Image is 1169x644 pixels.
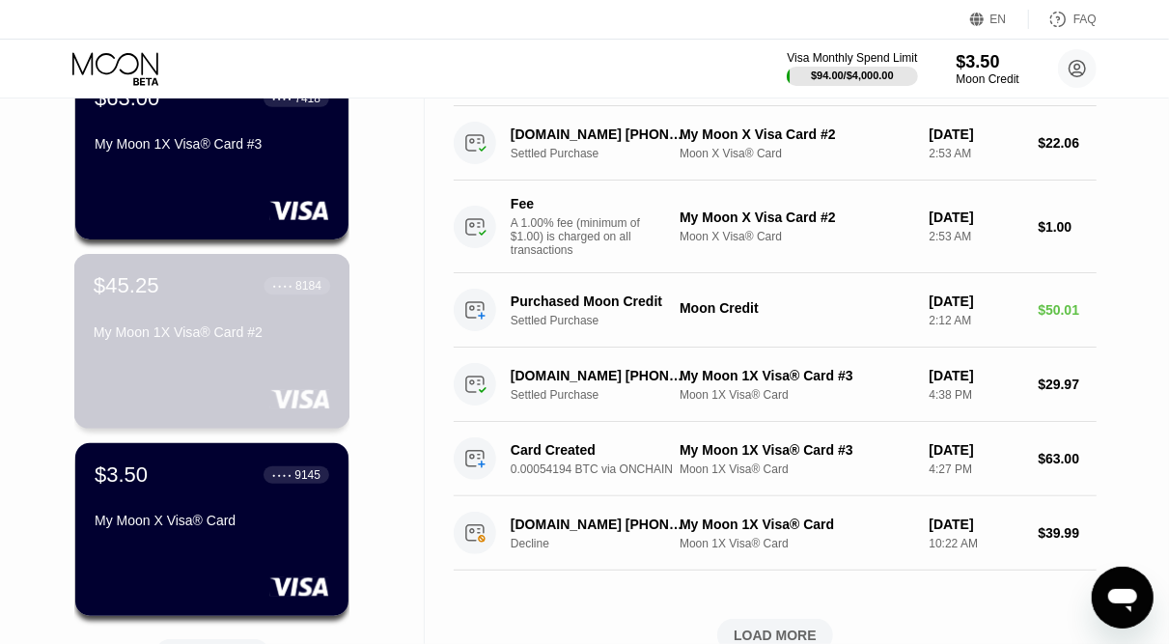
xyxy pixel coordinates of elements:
div: Settled Purchase [511,314,700,327]
div: My Moon X Visa Card #2 [680,126,913,142]
div: 2:53 AM [929,230,1022,243]
div: FeeA 1.00% fee (minimum of $1.00) is charged on all transactionsMy Moon X Visa Card #2Moon X Visa... [454,181,1097,273]
div: Purchased Moon CreditSettled PurchaseMoon Credit[DATE]2:12 AM$50.01 [454,273,1097,348]
div: Fee [511,196,646,211]
div: [DATE] [929,368,1022,383]
div: [DOMAIN_NAME] [PHONE_NUMBER] USSettled PurchaseMy Moon 1X Visa® Card #3Moon 1X Visa® Card[DATE]4:... [454,348,1097,422]
div: A 1.00% fee (minimum of $1.00) is charged on all transactions [511,216,655,257]
div: 8184 [295,279,321,293]
div: My Moon 1X Visa® Card #3 [680,368,913,383]
div: [DOMAIN_NAME] [PHONE_NUMBER] [PHONE_NUMBER] USDeclineMy Moon 1X Visa® CardMoon 1X Visa® Card[DATE... [454,496,1097,571]
div: [DOMAIN_NAME] [PHONE_NUMBER] [PHONE_NUMBER] US [511,517,687,532]
div: Moon Credit [680,300,913,316]
div: $1.00 [1038,219,1097,235]
div: 4:27 PM [929,462,1022,476]
div: Moon 1X Visa® Card [680,537,913,550]
div: [DOMAIN_NAME] [PHONE_NUMBER] USSettled PurchaseMy Moon X Visa Card #2Moon X Visa® Card[DATE]2:53 ... [454,106,1097,181]
div: FAQ [1073,13,1097,26]
div: $3.50 [957,52,1019,72]
div: 4:38 PM [929,388,1022,402]
div: [DOMAIN_NAME] [PHONE_NUMBER] US [511,368,687,383]
div: My Moon 1X Visa® Card [680,517,913,532]
div: ● ● ● ● [272,96,292,101]
div: [DATE] [929,126,1022,142]
div: 9145 [294,468,320,482]
div: $63.00 [95,86,159,111]
div: Decline [511,537,700,550]
div: $63.00● ● ● ●7418My Moon 1X Visa® Card #3 [75,67,348,239]
div: Settled Purchase [511,388,700,402]
div: My Moon X Visa Card #2 [680,210,913,225]
div: $63.00 [1038,451,1097,466]
div: EN [970,10,1029,29]
div: FAQ [1029,10,1097,29]
div: 0.00054194 BTC via ONCHAIN [511,462,700,476]
div: $45.25● ● ● ●8184My Moon 1X Visa® Card #2 [75,255,348,428]
div: Moon 1X Visa® Card [680,462,913,476]
div: Visa Monthly Spend Limit [787,51,917,65]
div: $39.99 [1038,525,1097,541]
div: Moon 1X Visa® Card [680,388,913,402]
div: Moon Credit [957,72,1019,86]
div: [DOMAIN_NAME] [PHONE_NUMBER] US [511,126,687,142]
div: Visa Monthly Spend Limit$94.00/$4,000.00 [787,51,917,86]
div: [DATE] [929,210,1022,225]
div: Moon X Visa® Card [680,147,913,160]
div: $3.50 [95,462,148,488]
div: My Moon 1X Visa® Card #2 [94,324,330,340]
div: [DATE] [929,517,1022,532]
div: [DATE] [929,294,1022,309]
div: Settled Purchase [511,147,700,160]
div: Purchased Moon Credit [511,294,687,309]
div: 2:53 AM [929,147,1022,160]
div: 2:12 AM [929,314,1022,327]
div: $29.97 [1038,377,1097,392]
div: ● ● ● ● [273,283,292,289]
iframe: Button to launch messaging window [1092,567,1154,629]
div: $45.25 [94,273,159,298]
div: Card Created0.00054194 BTC via ONCHAINMy Moon 1X Visa® Card #3Moon 1X Visa® Card[DATE]4:27 PM$63.00 [454,422,1097,496]
div: ● ● ● ● [272,472,292,478]
div: My Moon 1X Visa® Card #3 [95,136,329,152]
div: $3.50● ● ● ●9145My Moon X Visa® Card [75,443,348,616]
div: 7418 [294,92,320,105]
div: [DATE] [929,442,1022,458]
div: LOAD MORE [734,627,817,644]
div: $50.01 [1038,302,1097,318]
div: Moon X Visa® Card [680,230,913,243]
div: EN [990,13,1007,26]
div: $3.50Moon Credit [957,52,1019,86]
div: 10:22 AM [929,537,1022,550]
div: $94.00 / $4,000.00 [811,70,894,81]
div: Card Created [511,442,687,458]
div: My Moon 1X Visa® Card #3 [680,442,913,458]
div: $22.06 [1038,135,1097,151]
div: My Moon X Visa® Card [95,513,329,528]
